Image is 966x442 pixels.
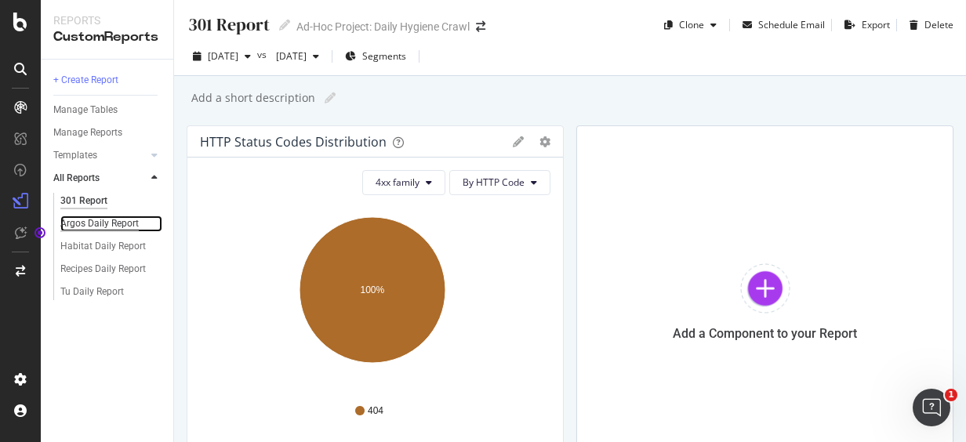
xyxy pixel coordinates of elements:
div: Add a short description [190,90,315,106]
a: Templates [53,147,147,164]
div: Templates [53,147,97,164]
div: Export [862,18,890,31]
span: Segments [362,49,406,63]
a: Argos Daily Report [60,216,162,232]
div: CustomReports [53,28,161,46]
div: Tooltip anchor [33,226,47,240]
i: Edit report name [325,92,336,103]
button: Export [838,13,890,38]
button: Schedule Email [736,13,825,38]
a: Manage Reports [53,125,162,141]
i: Edit report name [279,20,290,31]
div: + Create Report [53,72,118,89]
div: HTTP Status Codes Distribution [200,134,387,150]
div: Tu Daily Report [60,284,124,300]
span: 4xx family [376,176,419,189]
iframe: Intercom live chat [913,389,950,426]
div: Schedule Email [758,18,825,31]
button: By HTTP Code [449,170,550,195]
a: Habitat Daily Report [60,238,162,255]
a: All Reports [53,170,147,187]
button: Clone [658,13,723,38]
a: Tu Daily Report [60,284,162,300]
button: [DATE] [270,44,325,69]
span: 2025 Oct. 6th [208,49,238,63]
div: All Reports [53,170,100,187]
text: 100% [361,284,385,295]
div: arrow-right-arrow-left [476,21,485,32]
div: Delete [924,18,953,31]
div: Clone [679,18,704,31]
svg: A chart. [200,208,545,389]
button: [DATE] [187,44,257,69]
a: Recipes Daily Report [60,261,162,277]
span: vs [257,48,270,61]
span: 404 [368,404,383,418]
div: Habitat Daily Report [60,238,146,255]
div: Manage Reports [53,125,122,141]
button: Segments [339,44,412,69]
a: 301 Report [60,193,162,209]
div: Ad-Hoc Project: Daily Hygiene Crawl [296,19,470,34]
button: Delete [903,13,953,38]
div: Reports [53,13,161,28]
div: 301 Report [187,13,270,37]
span: By HTTP Code [463,176,525,189]
div: Add a Component to your Report [673,326,857,341]
span: 2025 Sep. 8th [270,49,307,63]
div: Argos Daily Report [60,216,139,232]
button: 4xx family [362,170,445,195]
span: 1 [945,389,957,401]
a: + Create Report [53,72,162,89]
div: Recipes Daily Report [60,261,146,277]
div: 301 Report [60,193,107,209]
div: Manage Tables [53,102,118,118]
div: gear [539,136,550,147]
a: Manage Tables [53,102,162,118]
